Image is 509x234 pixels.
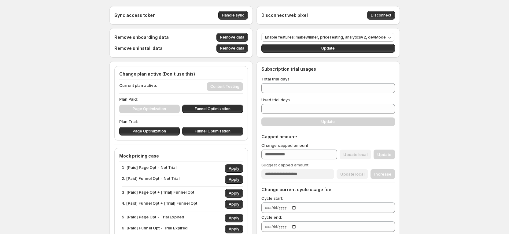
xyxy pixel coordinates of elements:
[225,164,243,173] button: Apply
[225,225,243,233] button: Apply
[119,127,180,136] button: Page Optimization
[229,227,239,232] span: Apply
[122,175,179,184] p: 2. [Paid] Funnel Opt - Not Trial
[122,189,194,198] p: 3. [Paid] Page Opt + [Trial] Funnel Opt
[225,200,243,209] button: Apply
[261,215,282,220] span: Cycle end:
[119,153,243,159] h4: Mock pricing case
[229,191,239,196] span: Apply
[261,143,308,148] span: Change capped amount
[222,13,244,18] span: Handle sync
[261,66,316,72] h4: Subscription trial usages
[261,162,308,167] span: Suggest capped amount
[220,46,244,51] span: Remove data
[195,106,231,111] span: Funnel Optimization
[321,46,335,51] span: Update
[229,202,239,207] span: Apply
[119,82,157,91] p: Current plan active:
[229,177,239,182] span: Apply
[261,76,290,81] span: Total trial days
[220,35,244,40] span: Remove data
[114,45,163,51] h4: Remove uninstall data
[119,96,243,102] p: Plan Paid:
[216,44,248,53] button: Remove data
[114,34,169,40] h4: Remove onboarding data
[225,214,243,222] button: Apply
[122,164,176,173] p: 1. [Paid] Page Opt - Not Trial
[261,44,395,53] button: Update
[119,118,243,124] p: Plan Trial:
[229,166,239,171] span: Apply
[261,12,308,18] h4: Disconnect web pixel
[122,200,197,209] p: 4. [Paid] Funnel Opt + [Trial] Funnel Opt
[119,71,243,77] h4: Change plan active (Don't use this)
[182,105,243,113] button: Funnel Optimization
[367,11,395,20] button: Disconnect
[371,13,391,18] span: Disconnect
[261,97,290,102] span: Used trial days
[218,11,248,20] button: Handle sync
[122,214,184,222] p: 5. [Paid] Page Opt - Trial Expired
[265,35,386,40] span: Enable features: makeWinner, priceTesting, analyticsV2, devMode
[216,33,248,42] button: Remove data
[122,225,187,233] p: 6. [Paid] Funnel Opt - Trial Expired
[261,196,283,201] span: Cycle start:
[225,189,243,198] button: Apply
[261,33,394,42] button: Enable features: makeWinner, priceTesting, analyticsV2, devMode
[261,134,395,140] h4: Capped amount:
[182,127,243,136] button: Funnel Optimization
[114,12,156,18] h4: Sync access token
[133,129,166,134] span: Page Optimization
[261,187,395,193] h4: Change current cycle usage fee:
[225,175,243,184] button: Apply
[229,216,239,221] span: Apply
[195,129,231,134] span: Funnel Optimization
